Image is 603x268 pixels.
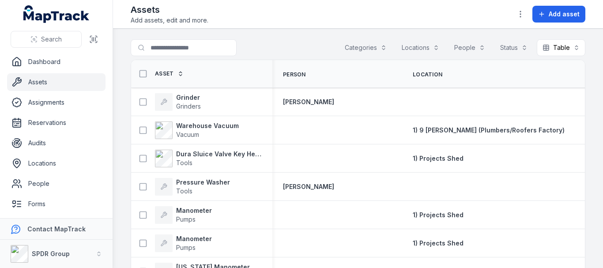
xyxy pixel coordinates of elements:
span: 1) 9 [PERSON_NAME] (Plumbers/Roofers Factory) [413,126,565,134]
a: 1) Projects Shed [413,239,464,248]
span: Asset [155,70,174,77]
strong: Pressure Washer [176,178,230,187]
strong: Grinder [176,93,201,102]
span: Tools [176,187,192,195]
span: Grinders [176,102,201,110]
button: Locations [396,39,445,56]
button: Add asset [532,6,585,23]
span: Search [41,35,62,44]
strong: Dura Sluice Valve Key Heavy Duty 50mm-600mm [176,150,262,159]
span: Location [413,71,442,78]
a: 1) Projects Shed [413,211,464,219]
a: Dashboard [7,53,106,71]
a: Assignments [7,94,106,111]
span: Pumps [176,215,196,223]
a: Assets [7,73,106,91]
h2: Assets [131,4,208,16]
button: Search [11,31,82,48]
strong: Contact MapTrack [27,225,86,233]
strong: SPDR Group [32,250,70,257]
strong: Manometer [176,234,212,243]
a: People [7,175,106,193]
span: 1) Projects Shed [413,155,464,162]
button: Status [494,39,533,56]
a: GrinderGrinders [155,93,201,111]
strong: Warehouse Vacuum [176,121,239,130]
a: Dura Sluice Valve Key Heavy Duty 50mm-600mmTools [155,150,262,167]
a: Audits [7,134,106,152]
a: Pressure WasherTools [155,178,230,196]
a: [PERSON_NAME] [283,182,334,191]
a: 1) 9 [PERSON_NAME] (Plumbers/Roofers Factory) [413,126,565,135]
a: ManometerPumps [155,234,212,252]
a: Warehouse VacuumVacuum [155,121,239,139]
a: Reservations [7,114,106,132]
span: 1) Projects Shed [413,211,464,219]
span: Add asset [549,10,580,19]
button: Categories [339,39,392,56]
span: Vacuum [176,131,199,138]
span: Add assets, edit and more. [131,16,208,25]
a: MapTrack [23,5,90,23]
button: Table [537,39,585,56]
a: Asset [155,70,184,77]
span: Person [283,71,306,78]
a: 1) Projects Shed [413,154,464,163]
a: ManometerPumps [155,206,212,224]
span: Pumps [176,244,196,251]
a: Reports [7,215,106,233]
span: Tools [176,159,192,166]
a: Locations [7,155,106,172]
button: People [448,39,491,56]
strong: Manometer [176,206,212,215]
a: [PERSON_NAME] [283,98,334,106]
a: Forms [7,195,106,213]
